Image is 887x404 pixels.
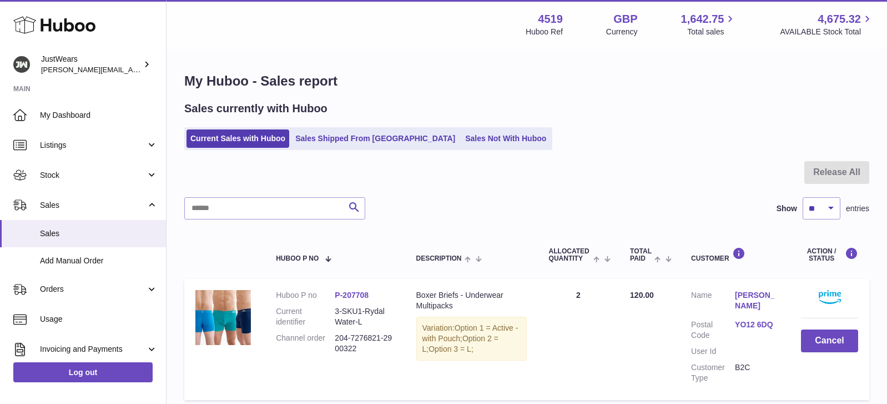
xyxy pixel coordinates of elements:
[801,330,858,352] button: Cancel
[416,290,527,311] div: Boxer Briefs - Underwear Multipacks
[335,333,394,354] dd: 204-7276821-2900322
[187,129,289,148] a: Current Sales with Huboo
[13,56,30,73] img: josh@just-wears.com
[687,27,737,37] span: Total sales
[630,291,654,300] span: 120.00
[195,290,251,345] img: 45191700664982.png
[40,256,158,266] span: Add Manual Order
[291,129,459,148] a: Sales Shipped From [GEOGRAPHIC_DATA]
[691,290,735,314] dt: Name
[691,346,735,357] dt: User Id
[538,12,563,27] strong: 4519
[429,345,473,353] span: Option 3 = L;
[780,27,874,37] span: AVAILABLE Stock Total
[416,255,462,262] span: Description
[40,140,146,151] span: Listings
[40,284,146,295] span: Orders
[422,334,498,353] span: Option 2 = L;
[846,203,869,214] span: entries
[777,203,797,214] label: Show
[630,248,652,262] span: Total paid
[780,12,874,37] a: 4,675.32 AVAILABLE Stock Total
[276,306,335,327] dt: Current identifier
[422,323,518,343] span: Option 1 = Active - with Pouch;
[538,279,619,400] td: 2
[735,362,779,383] dd: B2C
[461,129,550,148] a: Sales Not With Huboo
[549,248,591,262] span: ALLOCATED Quantity
[606,27,638,37] div: Currency
[613,12,637,27] strong: GBP
[40,170,146,181] span: Stock
[691,320,735,341] dt: Postal Code
[276,255,319,262] span: Huboo P no
[691,362,735,383] dt: Customer Type
[40,228,158,239] span: Sales
[184,72,869,90] h1: My Huboo - Sales report
[40,200,146,211] span: Sales
[819,290,841,304] img: primelogo.png
[801,247,858,262] div: Action / Status
[681,12,737,37] a: 1,642.75 Total sales
[40,314,158,325] span: Usage
[40,344,146,355] span: Invoicing and Payments
[276,290,335,301] dt: Huboo P no
[691,247,779,262] div: Customer
[40,110,158,121] span: My Dashboard
[735,290,779,311] a: [PERSON_NAME]
[526,27,563,37] div: Huboo Ref
[13,362,153,382] a: Log out
[335,306,394,327] dd: 3-SKU1-Rydal Water-L
[335,291,369,300] a: P-207708
[681,12,724,27] span: 1,642.75
[184,101,327,116] h2: Sales currently with Huboo
[735,320,779,330] a: YO12 6DQ
[41,65,223,74] span: [PERSON_NAME][EMAIL_ADDRESS][DOMAIN_NAME]
[818,12,861,27] span: 4,675.32
[41,54,141,75] div: JustWears
[416,317,527,361] div: Variation:
[276,333,335,354] dt: Channel order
